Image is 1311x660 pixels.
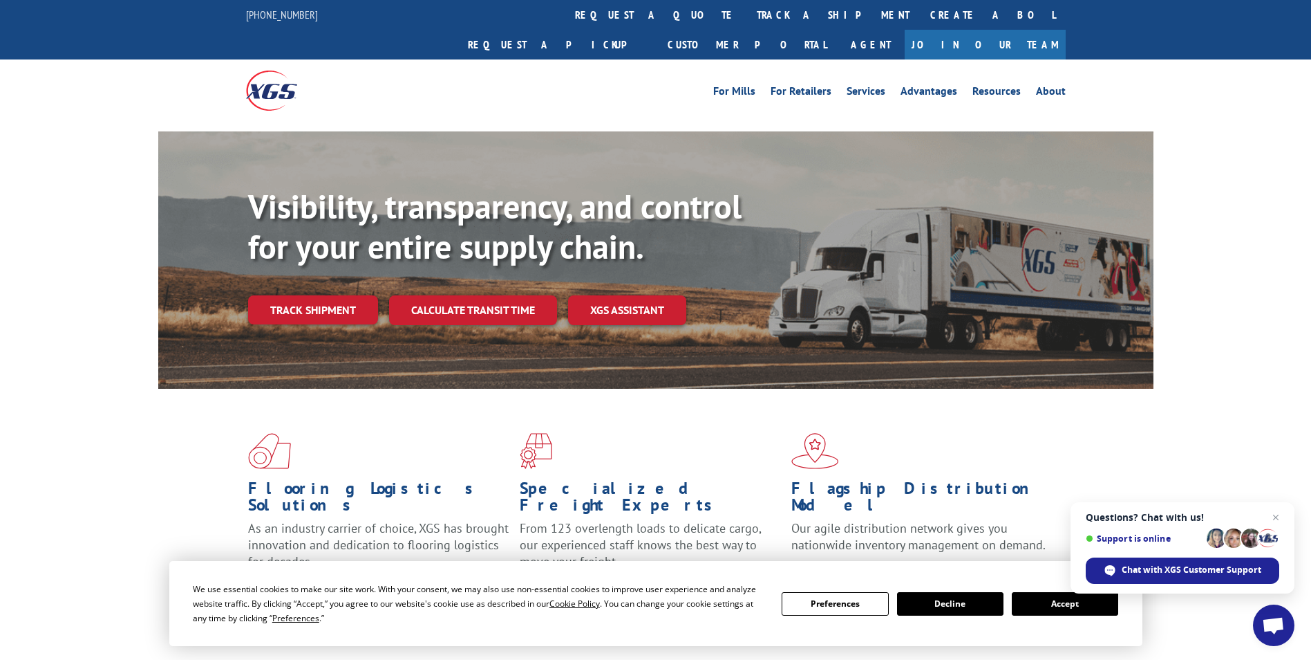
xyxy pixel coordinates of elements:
span: Cookie Policy [549,598,600,609]
span: Chat with XGS Customer Support [1122,564,1261,576]
a: Resources [972,86,1021,101]
span: Questions? Chat with us! [1086,512,1279,523]
a: Calculate transit time [389,295,557,325]
img: xgs-icon-total-supply-chain-intelligence-red [248,433,291,469]
a: For Mills [713,86,755,101]
a: Services [847,86,885,101]
b: Visibility, transparency, and control for your entire supply chain. [248,185,742,268]
span: Preferences [272,612,319,624]
span: As an industry carrier of choice, XGS has brought innovation and dedication to flooring logistics... [248,520,509,569]
span: Support is online [1086,533,1202,544]
a: XGS ASSISTANT [568,295,686,325]
a: Agent [837,30,905,59]
button: Preferences [782,592,888,616]
a: Request a pickup [458,30,657,59]
p: From 123 overlength loads to delicate cargo, our experienced staff knows the best way to move you... [520,520,781,582]
a: Customer Portal [657,30,837,59]
span: Chat with XGS Customer Support [1086,558,1279,584]
a: For Retailers [771,86,831,101]
div: We use essential cookies to make our site work. With your consent, we may also use non-essential ... [193,582,765,625]
h1: Flooring Logistics Solutions [248,480,509,520]
img: xgs-icon-focused-on-flooring-red [520,433,552,469]
div: Cookie Consent Prompt [169,561,1142,646]
button: Decline [897,592,1003,616]
img: xgs-icon-flagship-distribution-model-red [791,433,839,469]
a: About [1036,86,1066,101]
h1: Flagship Distribution Model [791,480,1053,520]
a: [PHONE_NUMBER] [246,8,318,21]
h1: Specialized Freight Experts [520,480,781,520]
a: Advantages [900,86,957,101]
a: Join Our Team [905,30,1066,59]
a: Open chat [1253,605,1294,646]
a: Track shipment [248,295,378,324]
button: Accept [1012,592,1118,616]
span: Our agile distribution network gives you nationwide inventory management on demand. [791,520,1046,553]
